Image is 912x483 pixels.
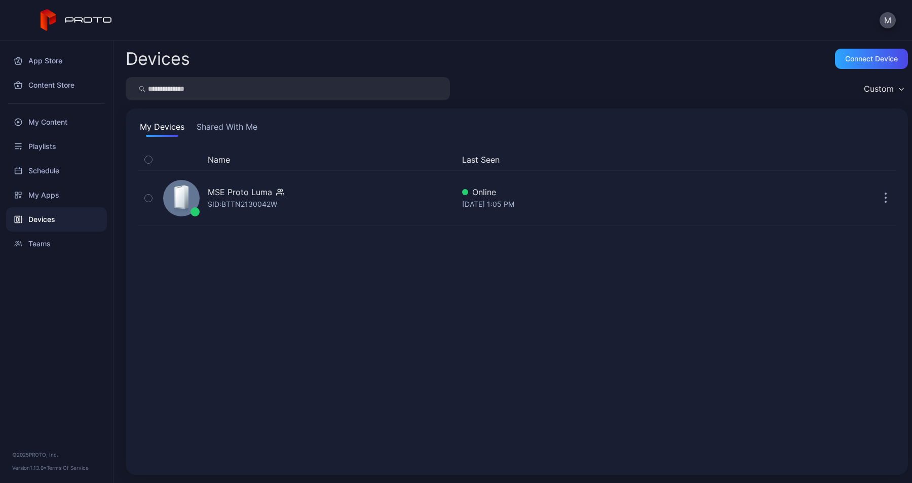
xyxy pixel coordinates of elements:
a: My Content [6,110,107,134]
a: Terms Of Service [47,465,89,471]
button: Connect device [835,49,908,69]
a: App Store [6,49,107,73]
button: My Devices [138,121,186,137]
button: M [880,12,896,28]
a: Content Store [6,73,107,97]
a: Playlists [6,134,107,159]
a: Devices [6,207,107,232]
div: [DATE] 1:05 PM [462,198,768,210]
div: Online [462,186,768,198]
button: Name [208,154,230,166]
button: Custom [859,77,908,100]
a: Schedule [6,159,107,183]
div: Update Device [772,154,863,166]
button: Shared With Me [195,121,259,137]
div: © 2025 PROTO, Inc. [12,451,101,459]
div: MSE Proto Luma [208,186,272,198]
span: Version 1.13.0 • [12,465,47,471]
div: Custom [864,84,894,94]
a: My Apps [6,183,107,207]
button: Last Seen [462,154,764,166]
div: Options [876,154,896,166]
a: Teams [6,232,107,256]
h2: Devices [126,50,190,68]
div: Connect device [845,55,898,63]
div: SID: BTTN2130042W [208,198,277,210]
